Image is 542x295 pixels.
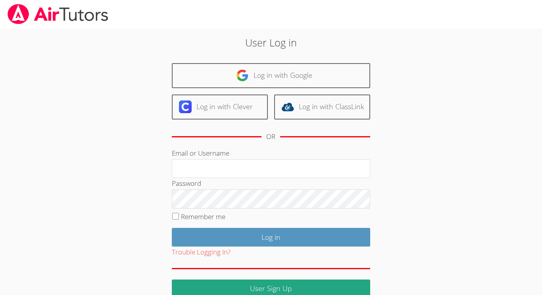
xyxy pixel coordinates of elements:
label: Password [172,179,201,188]
input: Log in [172,228,370,247]
h2: User Log in [125,35,417,50]
button: Trouble Logging In? [172,247,231,258]
a: Log in with Google [172,63,370,88]
div: OR [266,131,275,143]
label: Remember me [181,212,225,221]
img: airtutors_banner-c4298cdbf04f3fff15de1276eac7730deb9818008684d7c2e4769d2f7ddbe033.png [7,4,109,24]
label: Email or Username [172,148,229,158]
img: classlink-logo-d6bb404cc1216ec64c9a2012d9dc4662098be43eaf13dc465df04b49fa7ab582.svg [281,100,294,113]
img: google-logo-50288ca7cdecda66e5e0955fdab243c47b7ad437acaf1139b6f446037453330a.svg [236,69,249,82]
img: clever-logo-6eab21bc6e7a338710f1a6ff85c0baf02591cd810cc4098c63d3a4b26e2feb20.svg [179,100,192,113]
a: Log in with ClassLink [274,94,370,120]
a: Log in with Clever [172,94,268,120]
